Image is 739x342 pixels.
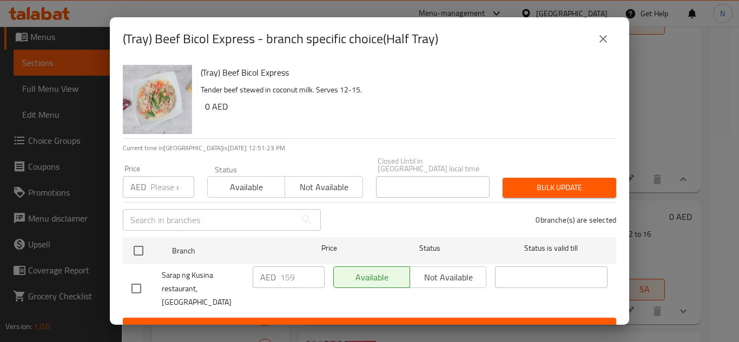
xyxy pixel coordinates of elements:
[130,180,146,193] p: AED
[285,176,362,198] button: Not available
[201,83,608,97] p: Tender beef stewed in coconut milk. Serves 12-15.
[289,179,358,195] span: Not available
[590,26,616,52] button: close
[207,176,285,198] button: Available
[150,176,194,198] input: Please enter price
[201,65,608,80] h6: (Tray) Beef Bicol Express
[511,181,608,195] span: Bulk update
[162,269,244,309] span: Sarap ng Kusina restaurant, [GEOGRAPHIC_DATA]
[123,65,192,134] img: (Tray) Beef Bicol Express
[280,266,325,288] input: Please enter price
[123,209,296,231] input: Search in branches
[293,242,365,255] span: Price
[536,214,616,225] p: 0 branche(s) are selected
[495,242,608,255] span: Status is valid till
[260,271,276,284] p: AED
[503,178,616,198] button: Bulk update
[374,242,486,255] span: Status
[123,143,616,153] p: Current time in [GEOGRAPHIC_DATA] is [DATE] 12:51:23 PM
[172,244,285,258] span: Branch
[212,179,281,195] span: Available
[131,321,608,334] span: Save
[205,99,608,114] h6: 0 AED
[123,318,616,338] button: Save
[123,30,438,48] h2: (Tray) Beef Bicol Express - branch specific choice(Half Tray)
